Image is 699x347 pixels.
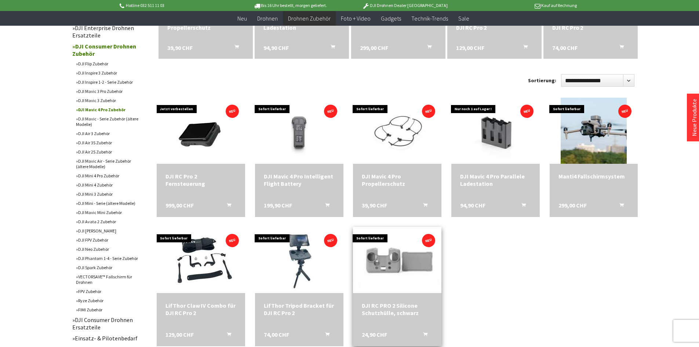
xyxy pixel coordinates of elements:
[72,254,142,263] a: DJI Phantom 1-4 - Serie Zubehör
[69,41,142,59] a: DJI Consumer Drohnen Zubehör
[274,227,324,293] img: LifThor Tripod Bracket für DJI RC Pro 2
[288,15,331,22] span: Drohnen Zubehör
[72,199,142,208] a: DJI Mini - Serie (ältere Modelle)
[257,15,278,22] span: Drohnen
[252,11,283,26] a: Drohnen
[165,173,236,187] a: DJI RC Pro 2 Fernsteuerung 999,00 CHF In den Warenkorb
[558,173,629,180] div: Manti4 Fallschirmsystem
[360,43,388,52] span: 299,00 CHF
[226,43,243,53] button: In den Warenkorb
[376,11,406,26] a: Gadgets
[72,296,142,305] a: Ryze Zubehör
[165,202,194,209] span: 999,00 CHF
[264,331,289,338] span: 74,00 CHF
[168,98,234,164] img: DJI RC Pro 2 Fernsteuerung
[362,302,433,317] div: DJI RC PRO 2 Silicone Schutzhülle, schwarz
[72,305,142,314] a: FIMI Zubehör
[72,156,142,171] a: DJI Mavic Air - Serie Zubehör (ältere Modelle)
[263,43,289,52] span: 94,90 CHF
[283,11,336,26] a: Drohnen Zubehör
[453,11,474,26] a: Sale
[362,331,387,338] span: 24,90 CHF
[460,173,531,187] a: DJI Mavic 4 Pro Parallele Ladestation 94,90 CHF In den Warenkorb
[72,147,142,156] a: DJI Air 2S Zubehör
[362,173,433,187] a: DJI Mavic 4 Pro Propellerschutz 39,90 CHF In den Warenkorb
[165,302,236,317] a: LifThor Claw IV Combo für DJI RC Pro 2 129,00 CHF In den Warenkorb
[353,98,441,164] img: DJI Mavic 4 Pro Propellerschutz
[351,214,444,306] img: DJI RC PRO 2 Silicone Schutzhülle, schwarz
[322,43,339,53] button: In den Warenkorb
[69,314,142,333] a: DJI Consumer Drohnen Ersatzteile
[264,302,335,317] div: LifThor Tripod Bracket für DJI RC Pro 2
[336,11,376,26] a: Foto + Video
[72,59,142,68] a: DJI Flip Zubehör
[528,75,556,86] label: Sortierung:
[691,99,698,136] a: Neue Produkte
[381,15,401,22] span: Gadgets
[72,180,142,189] a: DJI Mini 4 Zubehör
[456,43,484,52] span: 129,00 CHF
[611,43,628,53] button: In den Warenkorb
[558,202,587,209] span: 299,00 CHF
[460,173,531,187] div: DJI Mavic 4 Pro Parallele Ladestation
[264,173,335,187] div: DJI Mavic 4 Pro Intelligent Flight Battery
[414,202,432,211] button: In den Warenkorb
[347,1,462,10] p: DJI Drohnen Dealer [GEOGRAPHIC_DATA]
[316,202,334,211] button: In den Warenkorb
[451,98,539,164] img: DJI Mavic 4 Pro Parallele Ladestation
[418,43,436,53] button: In den Warenkorb
[218,331,236,340] button: In den Warenkorb
[167,43,193,52] span: 39,90 CHF
[264,173,335,187] a: DJI Mavic 4 Pro Intelligent Flight Battery 199,90 CHF In den Warenkorb
[72,129,142,138] a: DJI Air 3 Zubehör
[72,245,142,254] a: DJI Neo Zubehör
[460,202,485,209] span: 94,90 CHF
[72,272,142,287] a: VECTORSAVE™ Fallschirm für Drohnen
[72,263,142,272] a: DJI Spark Zubehör
[362,173,433,187] div: DJI Mavic 4 Pro Propellerschutz
[165,173,236,187] div: DJI RC Pro 2 Fernsteuerung
[237,15,247,22] span: Neu
[72,77,142,87] a: DJI Inspire 1-2 - Serie Zubehör
[72,189,142,199] a: DJI Mini 3 Zubehör
[72,287,142,296] a: FPV Zubehör
[264,302,335,317] a: LifThor Tripod Bracket für DJI RC Pro 2 74,00 CHF In den Warenkorb
[119,1,233,10] p: Hotline 032 511 11 03
[72,68,142,77] a: DJI Inspire 3 Zubehör
[406,11,453,26] a: Technik-Trends
[462,1,577,10] p: Kauf auf Rechnung
[362,202,387,209] span: 39,90 CHF
[72,138,142,147] a: DJI Air 3S Zubehör
[72,235,142,245] a: DJI FPV Zubehör
[165,331,194,338] span: 129,00 CHF
[362,302,433,317] a: DJI RC PRO 2 Silicone Schutzhülle, schwarz 24,90 CHF In den Warenkorb
[255,98,343,164] img: DJI Mavic 4 Pro Intelligent Flight Battery
[72,208,142,217] a: DJI Mavic Mini Zubehör
[72,217,142,226] a: DJI Avata 2 Zubehör
[514,43,532,53] button: In den Warenkorb
[411,15,448,22] span: Technik-Trends
[72,114,142,129] a: DJI Mavic - Serie Zubehör (ältere Modelle)
[232,11,252,26] a: Neu
[72,171,142,180] a: DJI Mini 4 Pro Zubehör
[611,202,628,211] button: In den Warenkorb
[341,15,371,22] span: Foto + Video
[72,105,142,114] a: DJI Mavic 4 Pro Zubehör
[316,331,334,340] button: In den Warenkorb
[69,22,142,41] a: DJI Enterprise Drohnen Ersatzteile
[72,87,142,96] a: DJI Mavic 3 Pro Zubehör
[264,202,292,209] span: 199,90 CHF
[218,202,236,211] button: In den Warenkorb
[69,333,142,344] a: Einsatz- & Pilotenbedarf
[513,202,530,211] button: In den Warenkorb
[558,173,629,180] a: Manti4 Fallschirmsystem 299,00 CHF In den Warenkorb
[72,226,142,235] a: DJI [PERSON_NAME]
[165,302,236,317] div: LifThor Claw IV Combo für DJI RC Pro 2
[72,96,142,105] a: DJI Mavic 3 Zubehör
[458,15,469,22] span: Sale
[552,43,578,52] span: 74,00 CHF
[561,98,627,164] img: Manti4 Fallschirmsystem
[233,1,347,10] p: Bis 16 Uhr bestellt, morgen geliefert.
[160,227,241,293] img: LifThor Claw IV Combo für DJI RC Pro 2
[414,331,432,340] button: In den Warenkorb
